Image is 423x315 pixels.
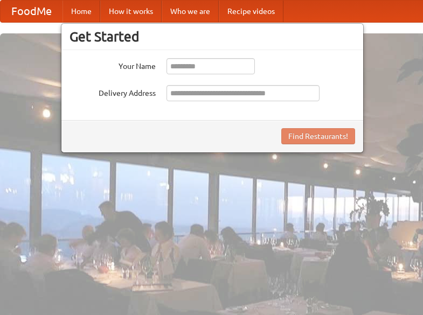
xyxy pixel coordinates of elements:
[281,128,355,144] button: Find Restaurants!
[1,1,63,22] a: FoodMe
[70,85,156,99] label: Delivery Address
[70,58,156,72] label: Your Name
[70,29,355,45] h3: Get Started
[100,1,162,22] a: How it works
[219,1,283,22] a: Recipe videos
[162,1,219,22] a: Who we are
[63,1,100,22] a: Home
